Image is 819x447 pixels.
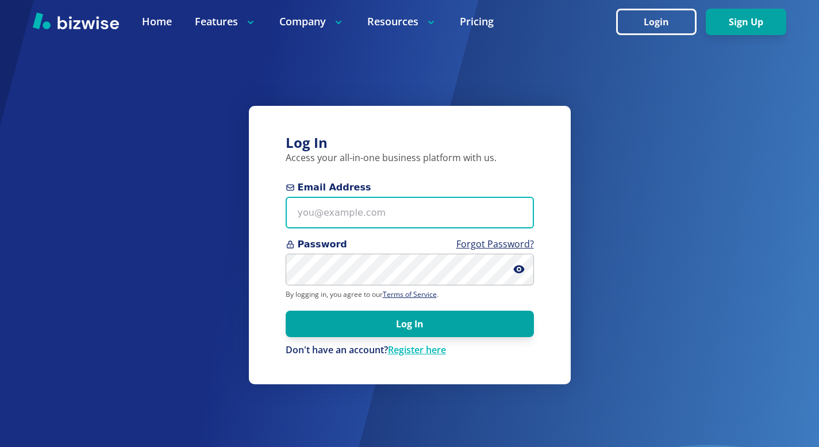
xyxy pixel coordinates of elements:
div: Don't have an account?Register here [286,344,534,357]
img: Bizwise Logo [33,12,119,29]
span: Password [286,238,534,251]
a: Sign Up [706,17,786,28]
p: By logging in, you agree to our . [286,290,534,299]
p: Don't have an account? [286,344,534,357]
p: Features [195,14,256,29]
span: Email Address [286,181,534,194]
a: Login [616,17,706,28]
input: you@example.com [286,197,534,228]
p: Resources [367,14,437,29]
a: Pricing [460,14,494,29]
a: Register here [388,343,446,356]
h3: Log In [286,133,534,152]
button: Log In [286,311,534,337]
button: Sign Up [706,9,786,35]
button: Login [616,9,697,35]
p: Company [279,14,344,29]
p: Access your all-in-one business platform with us. [286,152,534,165]
a: Terms of Service [383,289,437,299]
a: Home [142,14,172,29]
a: Forgot Password? [456,238,534,250]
